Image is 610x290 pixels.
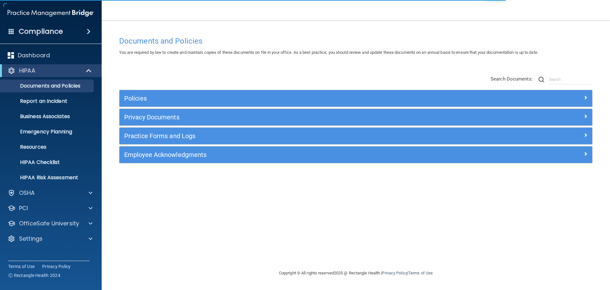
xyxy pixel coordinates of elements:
[4,174,91,181] p: HIPAA Risk Assessment
[4,129,91,135] p: Emergency Planning
[491,76,533,82] span: Search Documents:
[4,159,91,166] p: HIPAA Checklist
[124,95,469,102] h5: Policies
[124,131,587,141] a: Practice Forms and Logs
[8,52,14,59] img: dashboard.aa5b2476.svg
[18,52,50,59] p: Dashboard
[8,220,92,227] a: OfficeSafe University
[549,75,593,84] input: Search
[119,50,538,55] span: You are required by law to create and maintain copies of these documents on file in your office. ...
[124,114,469,121] h5: Privacy Documents
[124,150,587,160] a: Employee Acknowledgments
[124,93,587,103] a: Policies
[8,235,92,243] a: Settings
[19,204,28,212] p: PCI
[8,7,94,19] img: PMB logo
[19,220,79,227] p: OfficeSafe University
[4,83,91,89] p: Documents and Policies
[124,151,469,158] h5: Employee Acknowledgments
[19,27,63,36] h4: Compliance
[240,263,472,283] div: Copyright © All rights reserved 2025 @ Rectangle Health | |
[8,52,92,59] a: Dashboard
[19,189,35,197] p: OSHA
[42,263,71,270] a: Privacy Policy
[19,235,43,243] p: Settings
[4,144,91,150] p: Resources
[8,263,35,270] a: Terms of Use
[408,271,433,275] a: Terms of Use
[119,37,593,45] h4: Documents and Policies
[8,204,92,212] a: PCI
[8,189,92,197] a: OSHA
[4,98,91,104] p: Report an Incident
[124,132,469,139] h5: Practice Forms and Logs
[8,67,92,74] a: HIPAA
[8,272,60,279] span: Ⓒ Rectangle Health 2024
[19,67,35,74] p: HIPAA
[382,271,407,275] a: Privacy Policy
[4,113,91,120] p: Business Associates
[124,112,587,122] a: Privacy Documents
[539,77,544,82] img: ic-search.3b580494.png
